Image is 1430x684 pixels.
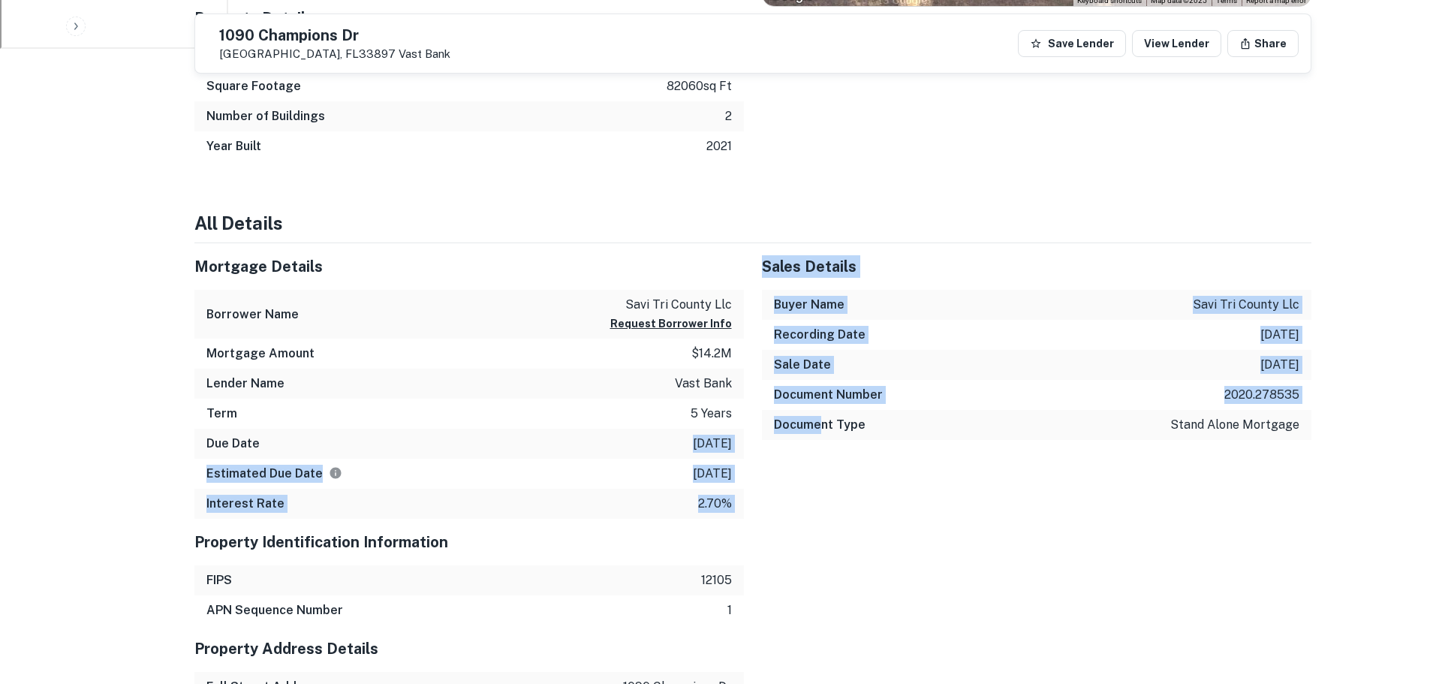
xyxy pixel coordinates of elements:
[194,7,744,29] h5: Property Details
[329,466,342,480] svg: Estimate is based on a standard schedule for this type of loan.
[1132,30,1221,57] a: View Lender
[194,255,744,278] h5: Mortgage Details
[667,77,732,95] p: 82060 sq ft
[206,495,284,513] h6: Interest Rate
[206,77,301,95] h6: Square Footage
[194,209,1311,237] h4: All Details
[691,345,732,363] p: $14.2m
[194,531,744,553] h5: Property Identification Information
[1224,386,1299,404] p: 2020.278535
[194,637,744,660] h5: Property Address Details
[1227,30,1299,57] button: Share
[206,375,284,393] h6: Lender Name
[399,47,450,60] a: Vast Bank
[206,405,237,423] h6: Term
[693,435,732,453] p: [DATE]
[206,465,342,483] h6: Estimated Due Date
[693,465,732,483] p: [DATE]
[1260,326,1299,344] p: [DATE]
[706,137,732,155] p: 2021
[691,405,732,423] p: 5 years
[675,375,732,393] p: vast bank
[219,47,450,61] p: [GEOGRAPHIC_DATA], FL33897
[1193,296,1299,314] p: savi tri county llc
[206,571,232,589] h6: FIPS
[206,601,343,619] h6: APN Sequence Number
[774,326,866,344] h6: Recording Date
[206,107,325,125] h6: Number of Buildings
[206,137,261,155] h6: Year Built
[1355,516,1430,588] iframe: Chat Widget
[762,255,1311,278] h5: Sales Details
[610,296,732,314] p: savi tri county llc
[1170,416,1299,434] p: stand alone mortgage
[610,315,732,333] button: Request Borrower Info
[774,356,831,374] h6: Sale Date
[774,416,866,434] h6: Document Type
[206,306,299,324] h6: Borrower Name
[725,107,732,125] p: 2
[206,345,315,363] h6: Mortgage Amount
[219,28,450,43] h5: 1090 Champions Dr
[206,435,260,453] h6: Due Date
[1018,30,1126,57] button: Save Lender
[701,571,732,589] p: 12105
[698,495,732,513] p: 2.70%
[774,386,883,404] h6: Document Number
[774,296,844,314] h6: Buyer Name
[1260,356,1299,374] p: [DATE]
[727,601,732,619] p: 1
